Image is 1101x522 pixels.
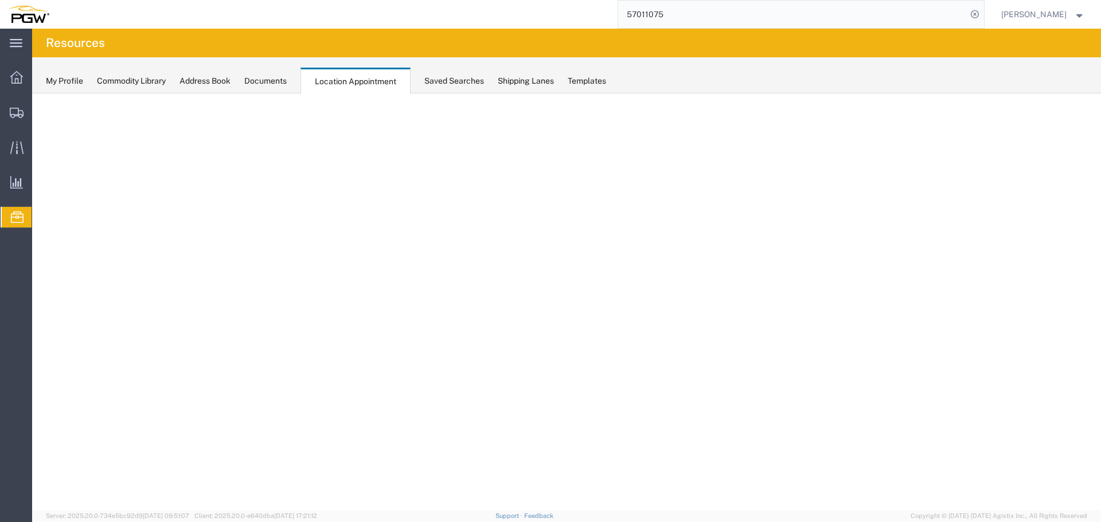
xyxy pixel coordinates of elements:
[244,75,287,87] div: Documents
[911,511,1087,521] span: Copyright © [DATE]-[DATE] Agistix Inc., All Rights Reserved
[46,75,83,87] div: My Profile
[300,68,411,94] div: Location Appointment
[1001,8,1067,21] span: Phillip Thornton
[194,512,317,519] span: Client: 2025.20.0-e640dba
[524,512,553,519] a: Feedback
[179,75,231,87] div: Address Book
[46,512,189,519] span: Server: 2025.20.0-734e5bc92d9
[568,75,606,87] div: Templates
[97,75,166,87] div: Commodity Library
[32,93,1101,510] iframe: FS Legacy Container
[8,6,49,23] img: logo
[1001,7,1086,21] button: [PERSON_NAME]
[618,1,967,28] input: Search for shipment number, reference number
[498,75,554,87] div: Shipping Lanes
[274,512,317,519] span: [DATE] 17:21:12
[143,512,189,519] span: [DATE] 09:51:07
[46,29,105,57] h4: Resources
[424,75,484,87] div: Saved Searches
[495,512,524,519] a: Support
